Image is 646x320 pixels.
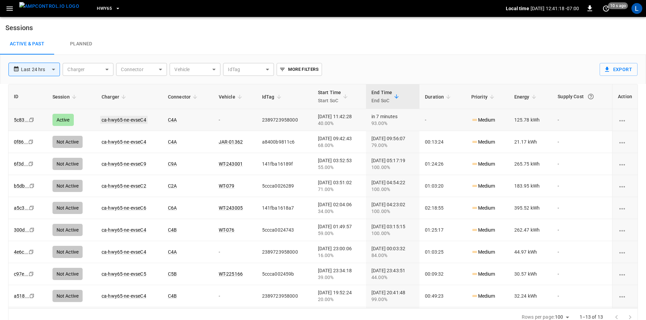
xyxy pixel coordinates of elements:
[102,161,146,167] a: ca-hwy65-ne-evseC9
[52,114,74,126] div: Active
[219,227,235,233] a: WT-076
[371,267,414,281] div: [DATE] 23:43:51
[371,230,414,237] div: 100.00%
[371,157,414,171] div: [DATE] 05:17:19
[585,90,597,103] button: The cost of your charging session based on your supply rates
[219,205,243,211] a: WT-243005
[471,249,495,256] p: Medium
[318,296,361,303] div: 20.00%
[371,135,414,149] div: [DATE] 09:56:07
[168,249,177,255] a: C4A
[257,175,313,197] td: 5ccca0026289
[371,289,414,303] div: [DATE] 20:41:48
[552,175,612,197] td: -
[552,219,612,241] td: -
[28,116,35,124] div: copy
[94,2,123,15] button: HWY65
[419,241,466,263] td: 01:03:25
[631,3,642,14] div: profile-icon
[471,161,495,168] p: Medium
[219,183,235,189] a: WT-079
[371,120,414,127] div: 93.00%
[552,131,612,153] td: -
[318,201,361,215] div: [DATE] 02:04:06
[371,113,414,127] div: in 7 minutes
[19,2,79,10] img: ampcontrol.io logo
[318,245,361,259] div: [DATE] 23:00:06
[318,289,361,303] div: [DATE] 19:52:24
[618,249,632,255] div: charging session options
[318,113,361,127] div: [DATE] 11:42:28
[52,93,79,101] span: Session
[28,160,35,168] div: copy
[419,263,466,285] td: 00:09:32
[100,116,148,124] a: ca-hwy65-ne-evseC4
[371,164,414,171] div: 100.00%
[371,142,414,149] div: 79.00%
[21,63,60,76] div: Last 24 hrs
[419,153,466,175] td: 01:24:26
[28,138,35,146] div: copy
[28,204,35,212] div: copy
[257,263,313,285] td: 5ccca002459b
[8,84,47,109] th: ID
[102,93,128,101] span: Charger
[371,88,401,105] span: End TimeEnd SoC
[618,138,632,145] div: charging session options
[471,271,495,278] p: Medium
[471,293,495,300] p: Medium
[257,109,313,131] td: 2389723958000
[168,161,177,167] a: C9A
[318,223,361,237] div: [DATE] 01:49:57
[219,271,243,277] a: WT-225166
[14,161,28,167] a: 6f3d...
[168,205,177,211] a: C6A
[14,117,29,123] a: 5c83...
[14,293,29,299] a: a518...
[213,285,257,307] td: -
[471,205,495,212] p: Medium
[618,205,632,211] div: charging session options
[28,270,35,278] div: copy
[52,290,83,302] div: Not Active
[318,135,361,149] div: [DATE] 09:42:43
[371,208,414,215] div: 100.00%
[531,5,579,12] p: [DATE] 12:41:18 -07:00
[14,183,29,189] a: b5db...
[509,197,553,219] td: 395.52 kWh
[318,88,341,105] div: Start Time
[52,202,83,214] div: Not Active
[318,186,361,193] div: 71.00%
[52,268,83,280] div: Not Active
[8,84,638,308] div: sessions table
[509,241,553,263] td: 44.97 kWh
[552,285,612,307] td: -
[419,219,466,241] td: 01:25:17
[168,139,177,145] a: C4A
[219,93,244,101] span: Vehicle
[52,224,83,236] div: Not Active
[471,227,495,234] p: Medium
[514,93,538,101] span: Energy
[213,241,257,263] td: -
[14,249,28,255] a: 4e6c...
[318,179,361,193] div: [DATE] 03:51:02
[257,241,313,263] td: 2389723958000
[102,227,146,233] a: ca-hwy65-ne-evseC4
[52,246,83,258] div: Not Active
[558,90,607,103] div: Supply Cost
[600,63,638,76] button: Export
[318,252,361,259] div: 16.00%
[371,223,414,237] div: [DATE] 03:15:15
[618,293,632,299] div: charging session options
[618,116,632,123] div: charging session options
[419,285,466,307] td: 00:49:23
[506,5,529,12] p: Local time
[219,139,243,145] a: JAR-01362
[552,263,612,285] td: -
[552,153,612,175] td: -
[601,3,611,14] button: set refresh interval
[102,139,146,145] a: ca-hwy65-ne-evseC4
[257,153,313,175] td: 141fba16189f
[102,183,146,189] a: ca-hwy65-ne-evseC2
